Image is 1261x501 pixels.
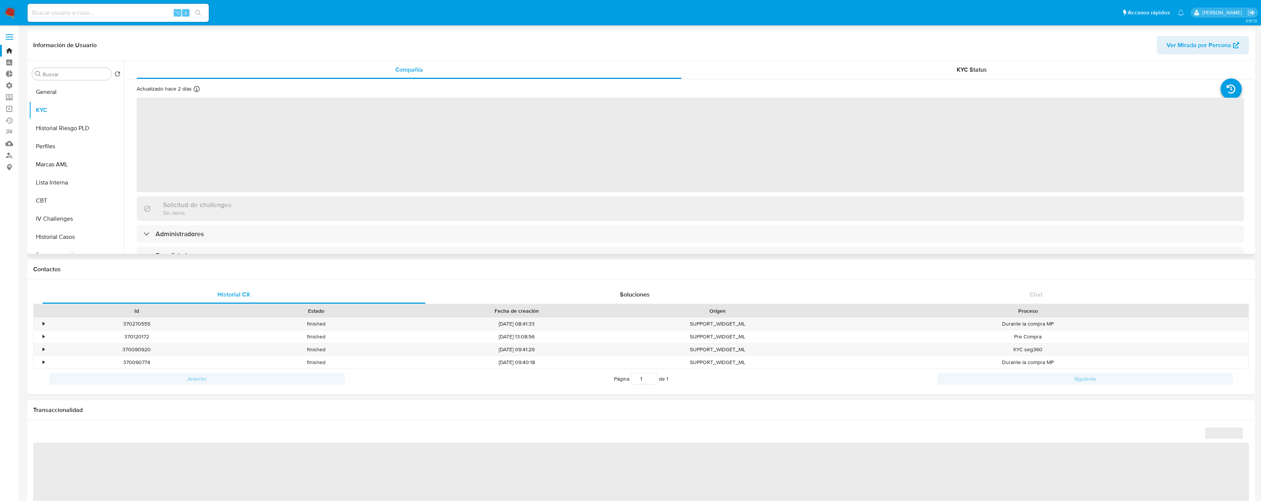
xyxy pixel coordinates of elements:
[29,246,123,264] button: Documentación
[628,356,808,369] div: SUPPORT_WIDGET_ML
[406,330,627,343] div: [DATE] 13:08:56
[620,290,650,299] span: Soluciones
[137,196,1244,221] div: Solicitud de challengesSin datos
[43,333,45,340] div: •
[411,307,622,315] div: Fecha de creación
[52,307,221,315] div: Id
[35,71,41,77] button: Buscar
[1157,36,1249,54] button: Ver Mirada por Persona
[227,356,406,369] div: finished
[33,266,1249,273] h1: Contactos
[628,318,808,330] div: SUPPORT_WIDGET_ML
[33,406,1249,414] h1: Transaccionalidad
[406,343,627,356] div: [DATE] 09:41:29
[43,346,45,353] div: •
[43,320,45,327] div: •
[812,307,1243,315] div: Proceso
[28,8,209,18] input: Buscar usuario o caso...
[232,307,401,315] div: Estado
[137,85,192,92] p: Actualizado hace 2 días
[163,209,231,216] p: Sin datos
[633,307,802,315] div: Origen
[807,356,1249,369] div: Durante la compra MP
[43,71,108,78] input: Buscar
[137,247,1244,264] div: Beneficiarios
[49,373,345,385] button: Anterior
[666,375,668,383] span: 1
[807,330,1249,343] div: Pre Compra
[1247,9,1255,17] a: Salir
[29,137,123,155] button: Perfiles
[29,228,123,246] button: Historial Casos
[937,373,1233,385] button: Siguiente
[47,356,227,369] div: 370090774
[957,65,987,74] span: KYC Status
[807,343,1249,356] div: KYC seg360
[156,251,194,260] h3: Beneficiarios
[29,174,123,192] button: Lista Interna
[217,290,250,299] span: Historial CX
[29,155,123,174] button: Marcas AML
[628,330,808,343] div: SUPPORT_WIDGET_ML
[614,373,668,385] span: Página de
[114,71,120,79] button: Volver al orden por defecto
[47,318,227,330] div: 370270555
[406,318,627,330] div: [DATE] 08:41:33
[1202,9,1245,16] p: federico.luaces@mercadolibre.com
[190,8,206,18] button: search-icon
[227,343,406,356] div: finished
[47,343,227,356] div: 370090920
[137,225,1244,243] div: Administradores
[227,330,406,343] div: finished
[29,101,123,119] button: KYC
[29,192,123,210] button: CBT
[156,230,204,238] h3: Administradores
[406,356,627,369] div: [DATE] 09:40:18
[29,210,123,228] button: IV Challenges
[395,65,423,74] span: Compañía
[628,343,808,356] div: SUPPORT_WIDGET_ML
[1178,9,1184,16] a: Notificaciones
[43,359,45,366] div: •
[33,41,97,49] h1: Información de Usuario
[807,318,1249,330] div: Durante la compra MP
[174,9,180,16] span: ⌥
[29,119,123,137] button: Historial Riesgo PLD
[47,330,227,343] div: 370120172
[227,318,406,330] div: finished
[163,201,231,209] h3: Solicitud de challenges
[137,98,1244,192] span: ‌
[185,9,187,16] span: s
[1128,9,1170,17] span: Accesos rápidos
[1030,290,1042,299] span: Chat
[1167,36,1231,54] span: Ver Mirada por Persona
[29,83,123,101] button: General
